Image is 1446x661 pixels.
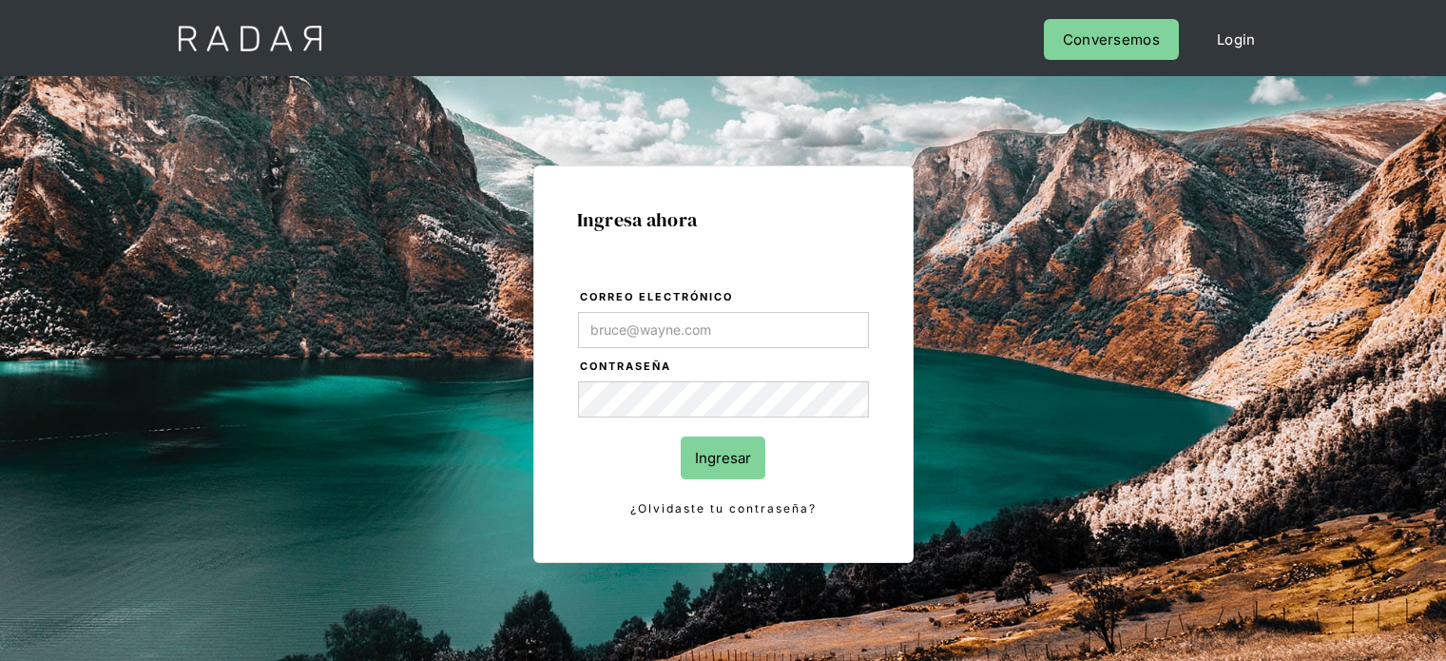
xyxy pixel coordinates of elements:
label: Contraseña [580,358,869,377]
a: Conversemos [1044,19,1179,60]
input: Ingresar [681,437,765,479]
form: Login Form [577,287,870,519]
a: Login [1198,19,1275,60]
label: Correo electrónico [580,288,869,307]
h1: Ingresa ahora [577,209,870,230]
input: bruce@wayne.com [578,312,869,348]
a: ¿Olvidaste tu contraseña? [578,498,869,519]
